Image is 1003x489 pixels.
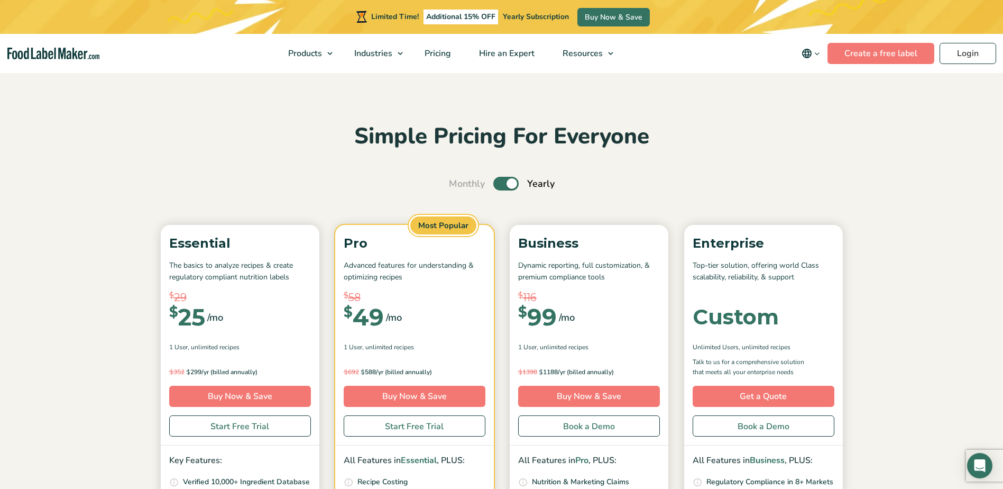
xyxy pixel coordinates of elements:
p: Recipe Costing [357,476,408,488]
a: Buy Now & Save [577,8,650,26]
a: Book a Demo [693,415,834,437]
a: Pricing [411,34,463,73]
span: Products [285,48,323,59]
del: 1398 [518,368,537,376]
span: Hire an Expert [476,48,536,59]
span: $ [169,305,178,319]
span: $ [361,368,365,376]
a: Hire an Expert [465,34,546,73]
a: Login [940,43,996,64]
a: Buy Now & Save [518,386,660,407]
div: 99 [518,305,557,329]
p: Verified 10,000+ Ingredient Database [183,476,310,488]
div: 25 [169,305,205,329]
span: $ [539,368,543,376]
span: Additional 15% OFF [424,10,498,24]
a: Products [274,34,338,73]
a: Industries [341,34,408,73]
span: $ [344,289,348,302]
p: 588/yr (billed annually) [344,367,485,377]
span: Most Popular [409,215,478,237]
span: $ [518,289,523,302]
span: Pro [575,455,588,466]
p: Regulatory Compliance in 8+ Markets [706,476,833,488]
label: Toggle [493,177,519,191]
p: Business [518,233,660,253]
a: Get a Quote [693,386,834,407]
span: Industries [351,48,393,59]
p: Top-tier solution, offering world Class scalability, reliability, & support [693,260,834,284]
a: Book a Demo [518,415,660,437]
div: 49 [344,305,384,329]
span: , Unlimited Recipes [537,342,588,352]
p: Enterprise [693,233,834,253]
span: Pricing [421,48,452,59]
p: Essential [169,233,311,253]
div: Custom [693,306,779,328]
p: All Features in , PLUS: [693,454,834,468]
span: /mo [386,310,402,325]
span: 1 User [518,342,537,352]
p: Dynamic reporting, full customization, & premium compliance tools [518,260,660,284]
span: Resources [559,48,604,59]
span: Unlimited Users [693,342,739,352]
p: 299/yr (billed annually) [169,367,311,377]
span: 116 [523,289,537,305]
p: All Features in , PLUS: [518,454,660,468]
p: Nutrition & Marketing Claims [532,476,629,488]
span: Monthly [449,177,485,191]
span: , Unlimited Recipes [362,342,414,352]
a: Resources [549,34,619,73]
span: $ [169,289,174,302]
del: 352 [169,368,185,376]
span: Business [750,455,785,466]
span: $ [518,305,527,319]
span: $ [518,368,522,376]
del: 692 [344,368,359,376]
span: $ [186,368,190,376]
span: 1 User [344,342,362,352]
a: Start Free Trial [344,415,485,437]
a: Start Free Trial [169,415,311,437]
p: Pro [344,233,485,253]
span: , Unlimited Recipes [188,342,240,352]
span: /mo [559,310,575,325]
span: Essential [401,455,437,466]
p: All Features in , PLUS: [344,454,485,468]
span: 58 [348,289,361,305]
span: $ [344,368,348,376]
span: Yearly Subscription [503,12,569,22]
p: 1188/yr (billed annually) [518,367,660,377]
div: Open Intercom Messenger [967,453,992,478]
span: Limited Time! [371,12,419,22]
a: Buy Now & Save [344,386,485,407]
span: $ [344,305,353,319]
span: , Unlimited Recipes [739,342,790,352]
span: /mo [207,310,223,325]
p: Key Features: [169,454,311,468]
p: The basics to analyze recipes & create regulatory compliant nutrition labels [169,260,311,284]
a: Buy Now & Save [169,386,311,407]
h2: Simple Pricing For Everyone [155,122,848,151]
p: Talk to us for a comprehensive solution that meets all your enterprise needs [693,357,814,377]
span: 29 [174,289,187,305]
span: 1 User [169,342,188,352]
span: Yearly [527,177,555,191]
span: $ [169,368,173,376]
a: Create a free label [827,43,934,64]
p: Advanced features for understanding & optimizing recipes [344,260,485,284]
